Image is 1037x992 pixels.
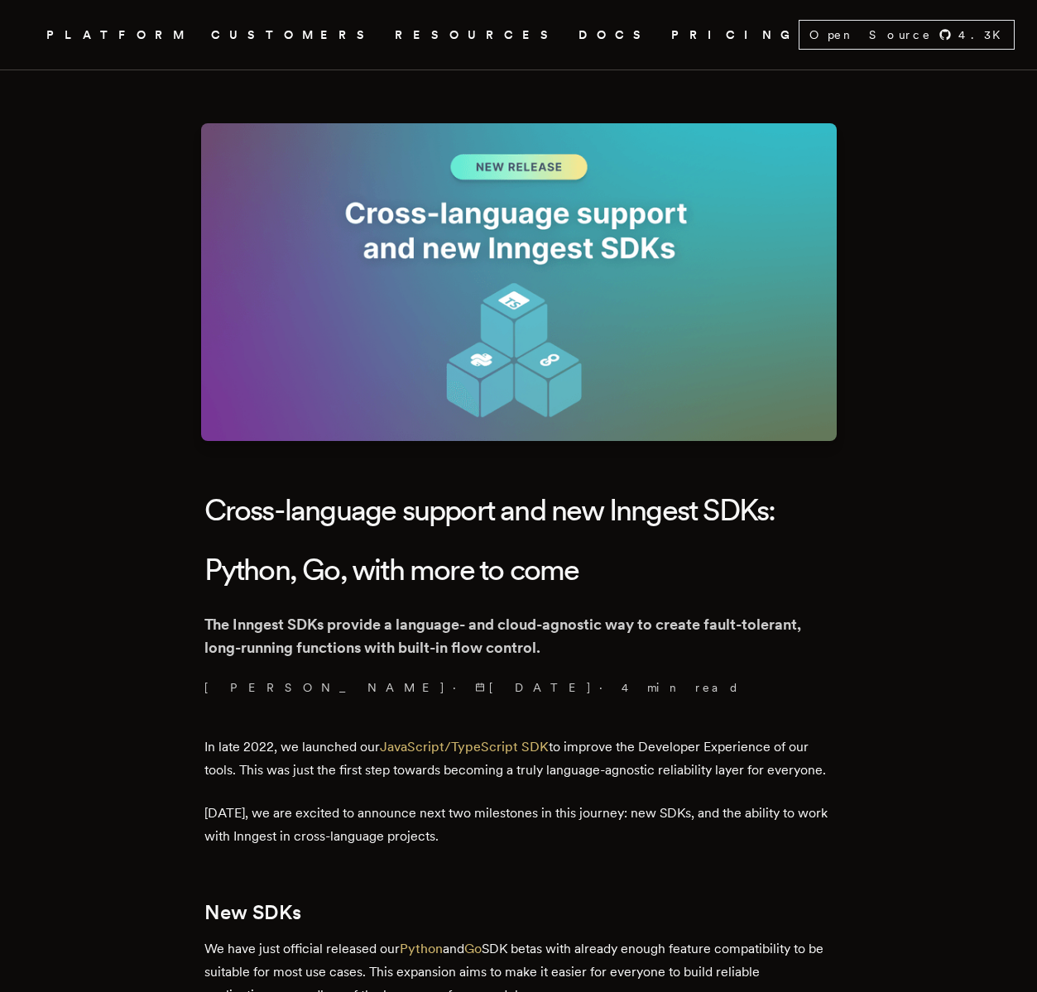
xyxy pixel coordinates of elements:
button: RESOURCES [395,25,559,46]
p: In late 2022, we launched our to improve the Developer Experience of our tools. This was just the... [204,736,833,782]
a: [PERSON_NAME] [204,679,446,696]
img: Featured image for Cross-language support and new Inngest SDKs: Python, Go, with more to come blo... [201,123,837,441]
a: DOCS [579,25,651,46]
p: The Inngest SDKs provide a language- and cloud-agnostic way to create fault-tolerant, long-runnin... [204,613,833,659]
span: 4.3 K [958,26,1011,43]
span: [DATE] [475,679,593,696]
h1: Cross-language support and new Inngest SDKs: Python, Go, with more to come [204,481,833,600]
a: Go [464,941,482,956]
a: Python [400,941,443,956]
span: Open Source [809,26,932,43]
span: 4 min read [622,679,740,696]
a: JavaScript/TypeScript SDK [380,739,549,755]
p: · · [204,679,833,696]
h2: New SDKs [204,901,833,924]
button: PLATFORM [46,25,191,46]
p: [DATE], we are excited to announce next two milestones in this journey: new SDKs, and the ability... [204,802,833,848]
a: PRICING [671,25,799,46]
a: CUSTOMERS [211,25,375,46]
